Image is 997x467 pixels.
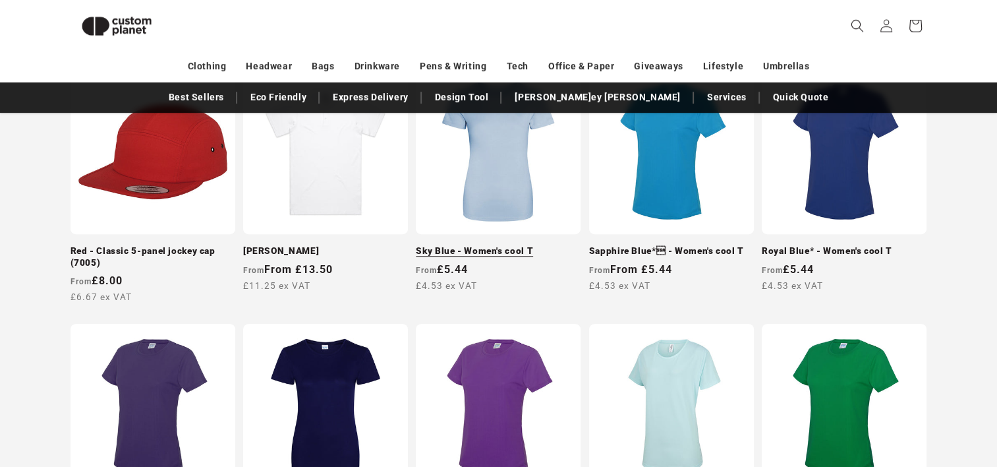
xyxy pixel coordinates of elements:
a: Tech [506,55,528,78]
img: Custom Planet [71,5,163,47]
a: Umbrellas [763,55,809,78]
a: Royal Blue* - Women's cool T [762,245,926,257]
summary: Search [843,11,872,40]
a: Red - Classic 5-panel jockey cap (7005) [71,245,235,268]
a: Office & Paper [548,55,614,78]
a: Sky Blue - Women's cool T [416,245,581,257]
a: Lifestyle [703,55,743,78]
a: Services [700,86,753,109]
a: Bags [312,55,334,78]
a: Giveaways [634,55,683,78]
a: Pens & Writing [420,55,486,78]
a: Clothing [188,55,227,78]
iframe: Chat Widget [777,325,997,467]
a: Drinkware [355,55,400,78]
a: [PERSON_NAME]ey [PERSON_NAME] [508,86,687,109]
a: Express Delivery [326,86,415,109]
a: [PERSON_NAME] [243,245,408,257]
a: Design Tool [428,86,496,109]
a: Sapphire Blue* - Women's cool T [589,245,754,257]
a: Best Sellers [162,86,231,109]
a: Quick Quote [766,86,836,109]
a: Eco Friendly [244,86,313,109]
a: Headwear [246,55,292,78]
